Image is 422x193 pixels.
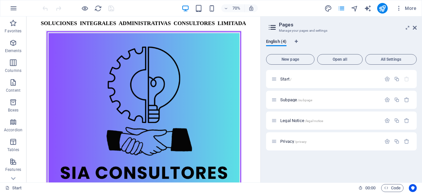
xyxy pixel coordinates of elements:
[81,4,89,12] button: Click here to leave preview mode and continue editing
[404,118,409,123] div: Remove
[5,48,22,53] p: Elements
[266,39,417,51] div: Language Tabs
[6,88,20,93] p: Content
[94,5,102,12] i: Reload page
[364,5,372,12] i: AI Writer
[394,76,400,82] div: Duplicate
[298,98,312,102] span: /subpage
[8,108,19,113] p: Boxes
[384,184,401,192] span: Code
[324,5,332,12] i: Design (Ctrl+Alt+Y)
[384,139,390,144] div: Settings
[221,4,245,12] button: 70%
[290,78,291,81] span: /
[7,147,19,152] p: Tables
[5,167,21,172] p: Features
[404,139,409,144] div: Remove
[368,57,414,61] span: All Settings
[364,4,372,12] button: text_generator
[370,185,371,190] span: :
[365,54,417,65] button: All Settings
[278,98,381,102] div: Subpage/subpage
[351,4,359,12] button: navigator
[231,4,242,12] h6: 70%
[278,139,381,144] div: Privacy/privacy
[317,54,363,65] button: Open all
[94,4,102,12] button: reload
[378,5,386,12] i: Publish
[384,118,390,123] div: Settings
[295,140,307,144] span: /privacy
[338,5,345,12] i: Pages (Ctrl+Alt+S)
[393,3,419,14] button: More
[4,127,22,133] p: Accordion
[266,38,286,47] span: English (4)
[377,3,388,14] button: publish
[5,184,22,192] a: Click to cancel selection. Double-click to open Pages
[5,68,21,73] p: Columns
[404,97,409,103] div: Remove
[5,28,21,34] p: Favorites
[278,77,381,81] div: Start/
[338,4,346,12] button: pages
[394,139,400,144] div: Duplicate
[384,76,390,82] div: Settings
[409,184,417,192] button: Usercentrics
[280,139,307,144] span: Click to open page
[278,118,381,123] div: Legal Notice/legal-notice
[396,5,416,12] span: More
[279,28,404,34] h3: Manage your pages and settings
[280,77,291,81] span: Click to open page
[266,54,315,65] button: New page
[384,97,390,103] div: Settings
[394,97,400,103] div: Duplicate
[280,97,312,102] span: Click to open page
[248,5,254,11] i: On resize automatically adjust zoom level to fit chosen device.
[381,184,404,192] button: Code
[324,4,332,12] button: design
[404,76,409,82] div: The startpage cannot be deleted
[394,118,400,123] div: Duplicate
[320,57,360,61] span: Open all
[351,5,358,12] i: Navigator
[358,184,376,192] h6: Session time
[305,119,323,123] span: /legal-notice
[269,57,312,61] span: New page
[279,22,417,28] h2: Pages
[280,118,323,123] span: Click to open page
[365,184,376,192] span: 00 00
